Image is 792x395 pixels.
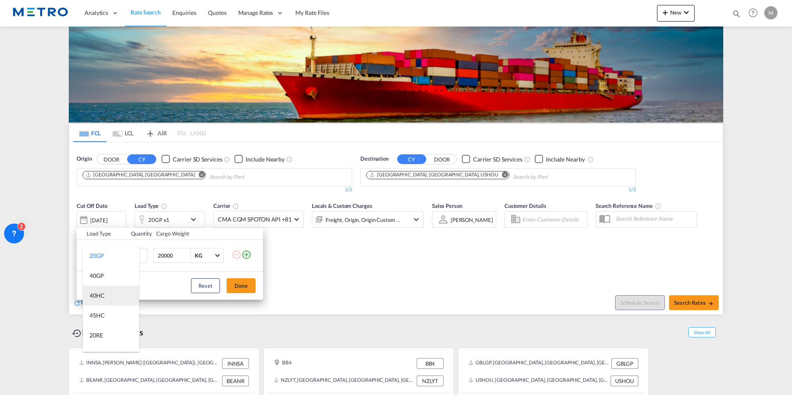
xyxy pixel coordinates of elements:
[89,291,105,300] div: 40HC
[89,311,105,320] div: 45HC
[89,272,104,280] div: 40GP
[89,351,103,359] div: 40RE
[89,331,103,340] div: 20RE
[89,252,104,260] div: 20GP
